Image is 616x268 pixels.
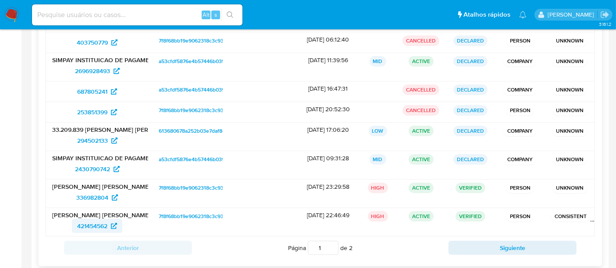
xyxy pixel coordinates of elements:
span: Alt [203,11,210,19]
a: Sair [600,10,609,19]
input: Pesquise usuários ou casos... [32,9,242,21]
button: search-icon [221,9,239,21]
span: 3.161.2 [599,21,612,28]
a: Notificações [519,11,527,18]
span: Atalhos rápidos [463,10,510,19]
p: alexandra.macedo@mercadolivre.com [548,11,597,19]
span: s [214,11,217,19]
